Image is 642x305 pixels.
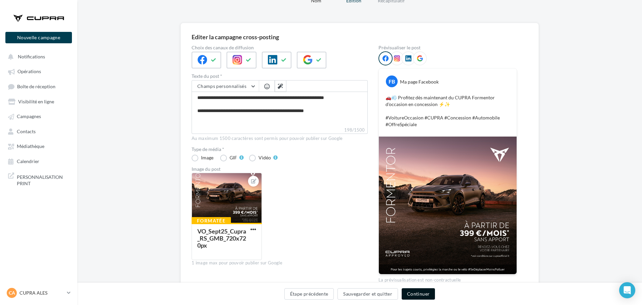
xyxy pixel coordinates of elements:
[197,83,246,89] span: Champs personnalisés
[18,99,54,104] span: Visibilité en ligne
[17,158,39,164] span: Calendrier
[9,290,15,296] span: CA
[386,75,398,87] div: FB
[192,136,368,142] div: Au maximum 1500 caractères sont permis pour pouvoir publier sur Google
[284,288,334,300] button: Étape précédente
[201,155,213,160] div: Image
[378,274,517,283] div: La prévisualisation est non-contractuelle
[18,54,45,59] span: Notifications
[400,79,439,85] div: Ma page Facebook
[4,125,73,137] a: Contacts
[192,167,368,171] div: Image du post
[4,155,73,167] a: Calendrier
[386,94,510,128] p: 🚗💨 Profitez dès maintenant du CUPRA Formentor d'occasion en concession ⚡✨ #VoitureOccasion #CUPRA...
[4,170,73,190] a: PERSONNALISATION PRINT
[230,155,237,160] div: GIF
[197,227,246,249] div: VO_Sept25_Cupra_RS_GMB_720x720px
[192,217,231,224] div: Formatée
[192,81,259,92] button: Champs personnalisés
[17,129,36,134] span: Contacts
[4,65,73,77] a: Opérations
[378,45,517,50] div: Prévisualiser le post
[5,287,72,299] a: CA CUPRA ALES
[192,260,368,266] div: 1 image max pour pouvoir publier sur Google
[17,114,41,119] span: Campagnes
[619,282,635,298] div: Open Intercom Messenger
[4,80,73,93] a: Boîte de réception
[192,126,368,134] label: 198/1500
[17,84,55,89] span: Boîte de réception
[258,155,271,160] div: Vidéo
[4,50,71,62] button: Notifications
[17,69,41,74] span: Opérations
[402,288,435,300] button: Continuer
[4,110,73,122] a: Campagnes
[19,290,64,296] p: CUPRA ALES
[5,32,72,43] button: Nouvelle campagne
[192,45,368,50] label: Choix des canaux de diffusion
[192,74,368,79] label: Texte du post *
[192,147,368,152] label: Type de média *
[4,95,73,107] a: Visibilité en ligne
[17,144,44,149] span: Médiathèque
[4,140,73,152] a: Médiathèque
[337,288,398,300] button: Sauvegarder et quitter
[17,172,69,187] span: PERSONNALISATION PRINT
[192,34,279,40] div: Editer la campagne cross-posting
